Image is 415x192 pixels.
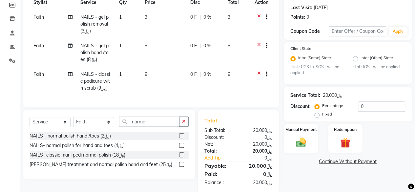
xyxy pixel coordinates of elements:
small: Hint : CGST + SGST will be applied [290,64,343,76]
span: 8 [228,43,230,49]
input: Enter Offer / Coupon Code [329,26,386,36]
label: Manual Payment [285,127,317,133]
span: | [199,71,201,78]
span: | [199,42,201,49]
label: Percentage [322,103,343,109]
label: Fixed [322,111,332,117]
div: 0 [306,14,309,21]
div: ﷼0 [238,134,277,141]
span: 9 [145,71,147,77]
a: Add Tip [199,155,245,161]
small: Hint : IGST will be applied [353,64,405,70]
span: 1 [119,43,122,49]
span: 1 [119,14,122,20]
div: NAILS- normal polish for hand and toes (﷼4) [30,142,125,149]
div: NAILS - normal polish hand /toes (﷼2) [30,133,111,139]
div: Discount: [290,103,311,110]
div: ﷼20.000 [238,141,277,148]
div: Paid: [199,170,239,178]
span: NAILS - gel polish removal (﷼3) [80,14,109,34]
div: Net: [199,141,239,148]
div: [DATE] [314,4,328,11]
span: 3 [145,14,147,20]
label: Redemption [334,127,357,133]
span: 8 [145,43,147,49]
button: Apply [389,27,407,36]
div: Coupon Code [290,28,329,35]
div: Payable: [199,162,239,170]
div: Service Total: [290,92,320,99]
div: ﷼20.000 [323,92,342,99]
div: Last Visit: [290,4,312,11]
img: _gift.svg [337,137,353,149]
span: 0 F [190,71,197,78]
label: Intra (Same) State [298,55,331,63]
span: 0 F [190,42,197,49]
span: NAILS - gel polish hand /toes (﷼8) [80,43,109,62]
div: [PERSON_NAME] treatment and normal polish hand and feet (﷼25) [30,161,172,168]
span: Faith [33,14,44,20]
span: 1 [119,71,122,77]
div: Total: [199,148,239,155]
span: | [199,14,201,21]
div: ﷼20.000 [238,179,277,186]
span: 0 F [190,14,197,21]
div: ﷼20.000 [238,127,277,134]
div: Discount: [199,134,239,141]
span: 0 % [203,42,211,49]
label: Inter (Other) State [361,55,393,63]
div: Points: [290,14,305,21]
div: NAILS- classic mani pedi normal polish (﷼18) [30,152,125,159]
img: _cash.svg [293,137,309,148]
span: 0 % [203,14,211,21]
span: Faith [33,71,44,77]
label: Client State [290,46,311,52]
span: NAILS - classic pedicure with scrub (﷼9) [80,71,110,91]
div: ﷼0 [238,170,277,178]
a: Continue Without Payment [285,158,410,165]
div: Balance : [199,179,239,186]
div: ﷼20.000 [238,148,277,155]
span: Total [204,117,219,124]
span: 0 % [203,71,211,78]
span: 9 [228,71,230,77]
span: 3 [228,14,230,20]
div: ﷼20.000 [238,162,277,170]
div: Sub Total: [199,127,239,134]
input: Search or Scan [119,117,179,127]
span: Faith [33,43,44,49]
div: ﷼0 [245,155,277,161]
